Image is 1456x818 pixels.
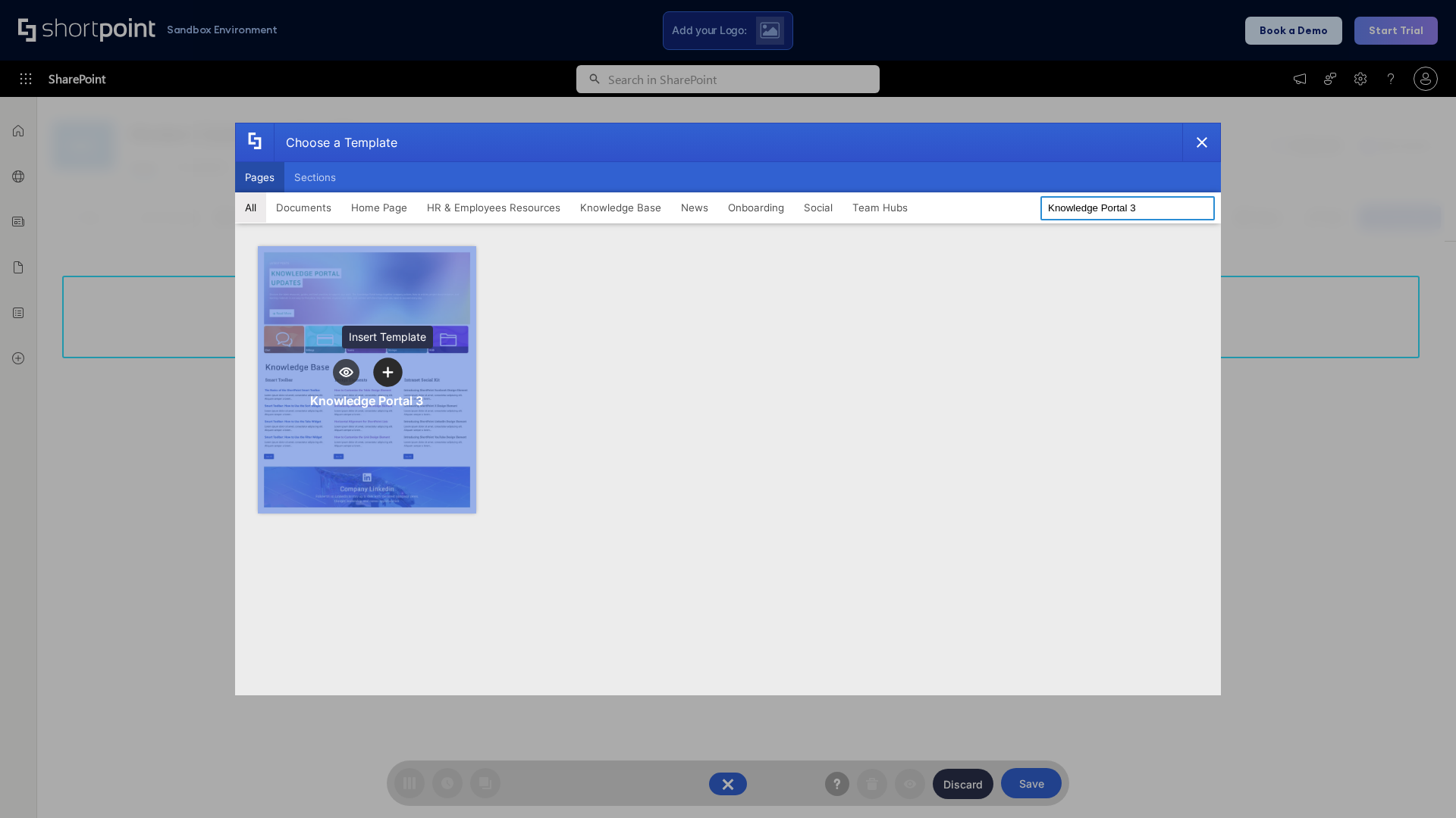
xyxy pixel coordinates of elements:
[341,192,417,223] button: Home Page
[671,192,718,223] button: News
[794,192,843,223] button: Social
[266,192,341,223] button: Documents
[570,192,671,223] button: Knowledge Base
[1380,745,1456,818] iframe: Chat Widget
[310,393,423,408] div: Knowledge Portal 3
[1040,196,1215,220] input: Search
[274,123,397,161] div: Choose a Template
[235,192,266,223] button: All
[718,192,794,223] button: Onboarding
[235,123,1221,695] div: template selector
[417,192,570,223] button: HR & Employees Resources
[284,162,346,192] button: Sections
[235,162,284,192] button: Pages
[843,192,918,223] button: Team Hubs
